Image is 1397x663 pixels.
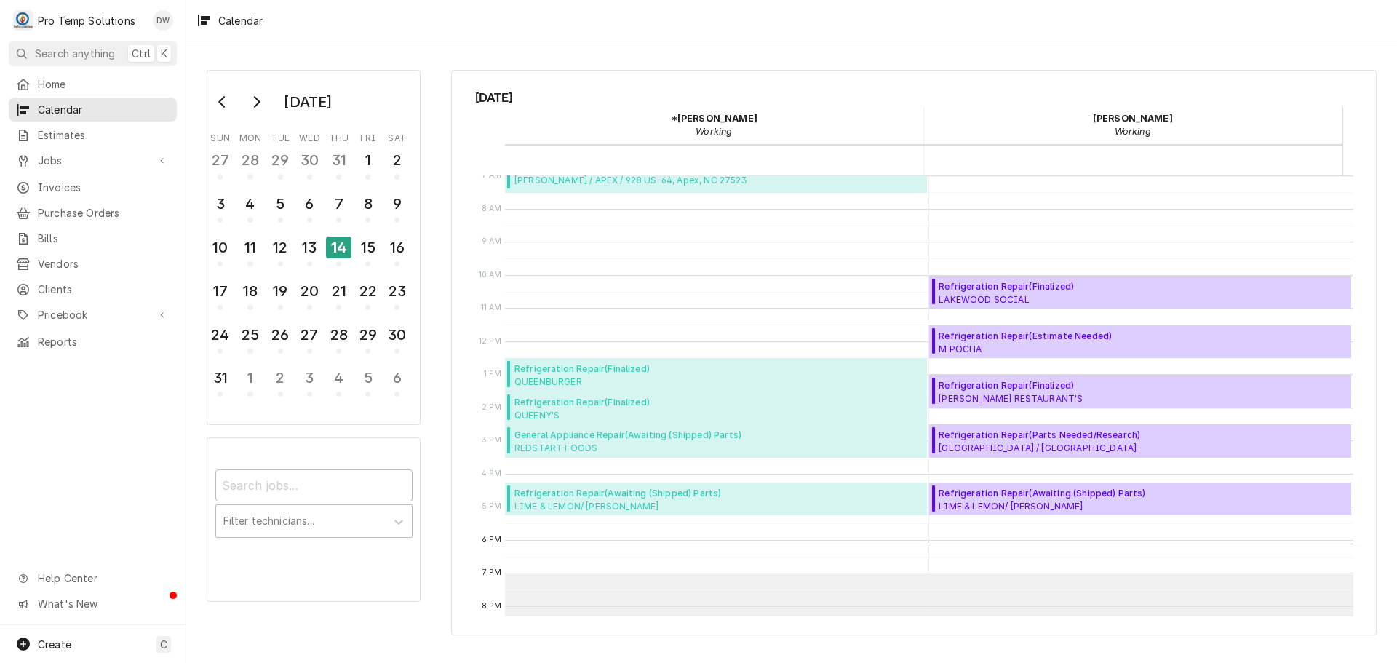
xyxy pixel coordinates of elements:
span: LIME & LEMON/ [PERSON_NAME] LIME & LEMON /[PERSON_NAME] / [GEOGRAPHIC_DATA], [GEOGRAPHIC_DATA] [939,500,1286,512]
div: Refrigeration Repair(Finalized)LAKEWOOD SOCIALLAKEWOOD SOCIAL / DUR / [STREET_ADDRESS][PERSON_NAME] [929,276,1352,309]
span: Refrigeration Repair ( Parts Needed/Research ) [939,429,1231,442]
div: 1 [357,149,379,171]
a: Invoices [9,175,177,199]
span: What's New [38,596,168,611]
span: Refrigeration Repair ( Finalized ) [939,280,1223,293]
div: 31 [327,149,350,171]
span: LIME & LEMON/ [PERSON_NAME] LIME & LEMON /[PERSON_NAME] / [GEOGRAPHIC_DATA], [GEOGRAPHIC_DATA] [514,500,861,512]
span: Vendors [38,256,170,271]
span: 8 PM [478,600,506,612]
span: Home [38,76,170,92]
span: Jobs [38,153,148,168]
span: 10 AM [475,269,506,281]
div: 8 [357,193,379,215]
div: 28 [327,324,350,346]
span: 5 PM [478,501,506,512]
span: Search anything [35,46,115,61]
div: [DATE] [279,90,337,114]
button: Search anythingCtrlK [9,41,177,66]
div: [Service] Refrigeration Repair LIME & LEMON/ CH HILL LIME & LEMON /CH HILL / Meadowmont Village C... [929,483,1352,516]
a: Clients [9,277,177,301]
span: 9 AM [478,236,506,247]
div: 4 [327,367,350,389]
th: Sunday [206,127,235,145]
em: Working [1115,126,1151,137]
div: Calendar Day Picker [207,70,421,425]
span: QUEENY'S QUEENY'S / DUR / [STREET_ADDRESS] [514,409,681,421]
th: Thursday [325,127,354,145]
span: LAKEWOOD SOCIAL LAKEWOOD SOCIAL / DUR / [STREET_ADDRESS][PERSON_NAME] [939,293,1223,305]
span: REDSTART FOODS REDSTART / DUR / [STREET_ADDRESS] [514,442,741,453]
div: 27 [209,149,231,171]
div: 21 [327,280,350,302]
div: [Service] General Appliance Repair REDSTART FOODS REDSTART / DUR / 2827 N Roxboro St, Durham, NC ... [505,424,927,458]
div: 12 [269,237,292,258]
span: 3 PM [478,434,506,446]
span: Estimates [38,127,170,143]
th: Friday [354,127,383,145]
a: Calendar [9,98,177,122]
span: Pricebook [38,307,148,322]
div: Calendar Calendar [451,70,1377,635]
div: 5 [269,193,292,215]
span: Invoices [38,180,170,195]
div: *Kevin Williams - Working [505,107,924,143]
div: 26 [269,324,292,346]
div: [Service] Refrigeration Repair M POCHA M POCHA / DUR / 101 E Chapel Hill St, Durham, NC 27701 ID:... [929,325,1352,359]
div: 19 [269,280,292,302]
div: 24 [209,324,231,346]
div: 4 [239,193,261,215]
span: Purchase Orders [38,205,170,221]
div: 15 [357,237,379,258]
span: [DATE] [475,88,1353,107]
span: 6 PM [478,534,506,546]
a: Go to Jobs [9,148,177,172]
strong: *[PERSON_NAME] [671,113,757,124]
div: [Service] Refrigeration Repair QUEENY'S QUEENY'S / DUR / 321 E Chapel Hill St, Durham, NC 27701 I... [505,392,927,425]
div: Pro Temp Solutions [38,13,135,28]
div: 3 [298,367,321,389]
span: Create [38,638,71,651]
div: 27 [298,324,321,346]
span: QUEENBURGER QUEENBURGER/DUR / [STREET_ADDRESS][PERSON_NAME] [514,376,772,387]
div: [Service] Refrigeration Repair COLONIAL INN / HILLSBORO COLONIAL INN / HILLSBORO / 153 W King St,... [929,424,1352,458]
a: Purchase Orders [9,201,177,225]
span: [PERSON_NAME] RESTAURANT'S [PERSON_NAME] / DUR / [STREET_ADDRESS] [939,392,1133,404]
em: Working [696,126,732,137]
a: Home [9,72,177,96]
div: DW [153,10,173,31]
div: 23 [386,280,408,302]
div: [Service] Refrigeration Repair LIME & LEMON/ CH HILL LIME & LEMON /CH HILL / Meadowmont Village C... [505,483,927,516]
a: Go to What's New [9,592,177,616]
div: 2 [269,367,292,389]
span: 8 AM [478,203,506,215]
span: 2 PM [478,402,506,413]
span: C [160,637,167,652]
div: 1 [239,367,261,389]
div: Dana Williams's Avatar [153,10,173,31]
div: 6 [386,367,408,389]
div: 5 [357,367,379,389]
span: Calendar [38,102,170,117]
span: Reports [38,334,170,349]
span: Help Center [38,571,168,586]
span: K [161,46,167,61]
div: 18 [239,280,261,302]
div: Refrigeration Repair(Finalized)QUEENBURGERQUEENBURGER/DUR / [STREET_ADDRESS][PERSON_NAME] [505,358,927,392]
div: [Service] Refrigeration Repair LAKEWOOD SOCIAL LAKEWOOD SOCIAL / DUR / 1920 Chapel Hill Rd, Durha... [929,276,1352,309]
span: 11 AM [477,302,506,314]
span: Refrigeration Repair ( Awaiting (Shipped) Parts ) [514,487,861,500]
span: 4 PM [478,468,506,480]
div: 20 [298,280,321,302]
div: 6 [298,193,321,215]
div: 10 [209,237,231,258]
th: Wednesday [295,127,324,145]
span: M POCHA M POCHA / DUR / [STREET_ADDRESS] [939,343,1112,354]
div: 16 [386,237,408,258]
span: Clients [38,282,170,297]
span: General Appliance Repair ( Awaiting (Shipped) Parts ) [514,429,741,442]
div: Refrigeration Repair(Finalized)QUEENY'SQUEENY'S / DUR / [STREET_ADDRESS] [505,392,927,425]
th: Tuesday [266,127,295,145]
span: Refrigeration Repair ( Awaiting (Shipped) Parts ) [939,487,1286,500]
div: Refrigeration Repair(Finalized)[PERSON_NAME] RESTAURANT'S[PERSON_NAME] / DUR / [STREET_ADDRESS] [929,375,1352,408]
